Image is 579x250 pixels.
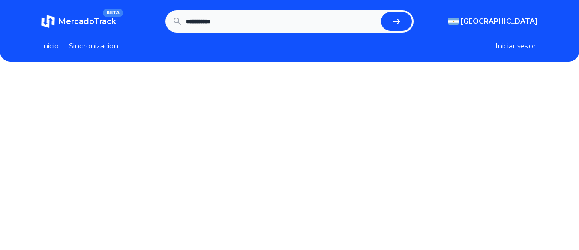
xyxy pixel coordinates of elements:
[448,18,459,25] img: Argentina
[448,16,538,27] button: [GEOGRAPHIC_DATA]
[461,16,538,27] span: [GEOGRAPHIC_DATA]
[69,41,118,51] a: Sincronizacion
[41,15,116,28] a: MercadoTrackBETA
[495,41,538,51] button: Iniciar sesion
[41,15,55,28] img: MercadoTrack
[41,41,59,51] a: Inicio
[103,9,123,17] span: BETA
[58,17,116,26] span: MercadoTrack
